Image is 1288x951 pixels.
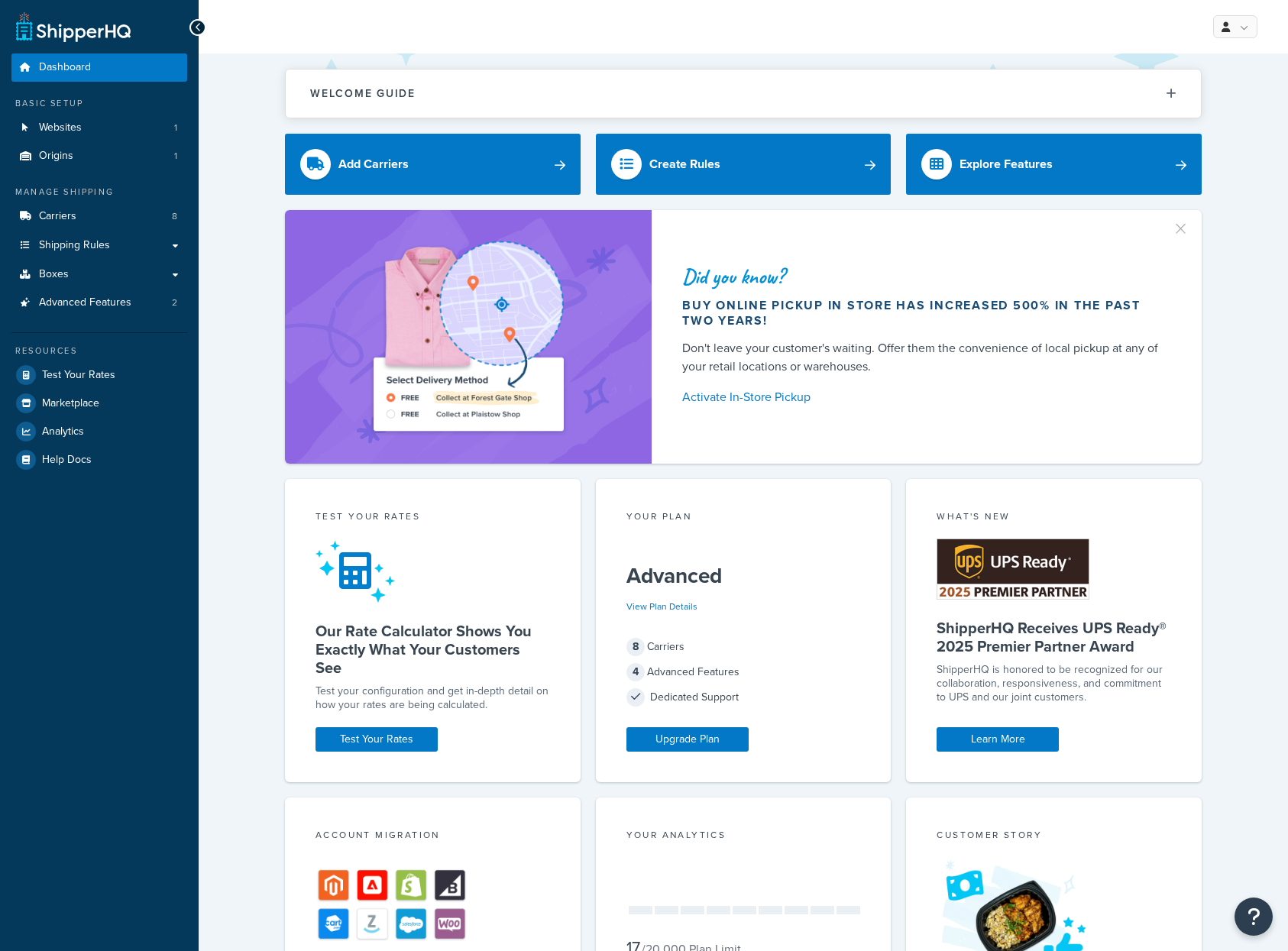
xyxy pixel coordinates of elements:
div: Test your configuration and get in-depth detail on how your rates are being calculated. [316,684,550,712]
h5: Our Rate Calculator Shows You Exactly What Your Customers See [316,622,550,677]
a: Help Docs [11,446,187,474]
span: Analytics [42,425,84,438]
div: Your Plan [626,509,861,527]
li: Advanced Features [11,289,187,317]
span: 1 [174,121,177,134]
a: Test Your Rates [11,361,187,389]
a: Add Carriers [285,134,581,195]
span: Dashboard [39,61,91,74]
a: Dashboard [11,53,187,82]
span: Boxes [39,268,69,281]
a: Test Your Rates [316,727,438,752]
img: ad-shirt-map-b0359fc47e01cab431d101c4b569394f6a03f54285957d908178d52f29eb9668.png [330,233,607,441]
button: Welcome Guide [286,70,1201,118]
a: Explore Features [906,134,1202,195]
div: Manage Shipping [11,186,187,199]
span: Shipping Rules [39,239,110,252]
span: 8 [172,210,177,223]
button: Open Resource Center [1235,898,1273,936]
div: Create Rules [649,154,720,175]
a: Learn More [937,727,1059,752]
a: Activate In-Store Pickup [682,387,1165,408]
h2: Welcome Guide [310,88,416,99]
span: Test Your Rates [42,369,115,382]
span: Websites [39,121,82,134]
div: Don't leave your customer's waiting. Offer them the convenience of local pickup at any of your re... [682,339,1165,376]
a: View Plan Details [626,600,697,613]
div: Basic Setup [11,97,187,110]
span: Origins [39,150,73,163]
a: Upgrade Plan [626,727,749,752]
div: Buy online pickup in store has increased 500% in the past two years! [682,298,1165,328]
a: Shipping Rules [11,231,187,260]
a: Boxes [11,260,187,289]
span: 8 [626,638,645,656]
span: Carriers [39,210,76,223]
li: Websites [11,114,187,142]
span: Marketplace [42,397,99,410]
a: Analytics [11,418,187,445]
a: Advanced Features2 [11,289,187,317]
a: Marketplace [11,390,187,417]
div: What's New [937,509,1171,527]
div: Explore Features [960,154,1053,175]
a: Create Rules [596,134,892,195]
h5: ShipperHQ Receives UPS Ready® 2025 Premier Partner Award [937,619,1171,655]
span: Advanced Features [39,296,131,309]
div: Resources [11,344,187,357]
a: Websites1 [11,114,187,142]
div: Add Carriers [338,154,409,175]
p: ShipperHQ is honored to be recognized for our collaboration, responsiveness, and commitment to UP... [937,663,1171,704]
span: 4 [626,663,645,681]
div: Advanced Features [626,661,861,683]
a: Origins1 [11,142,187,170]
h5: Advanced [626,564,861,588]
div: Your Analytics [626,828,861,846]
a: Carriers8 [11,202,187,231]
div: Dedicated Support [626,687,861,708]
span: 1 [174,150,177,163]
div: Test your rates [316,509,550,527]
div: Carriers [626,636,861,658]
div: Account Migration [316,828,550,846]
li: Carriers [11,202,187,231]
div: Did you know? [682,266,1165,287]
div: Customer Story [937,828,1171,846]
span: 2 [172,296,177,309]
span: Help Docs [42,454,92,467]
li: Origins [11,142,187,170]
